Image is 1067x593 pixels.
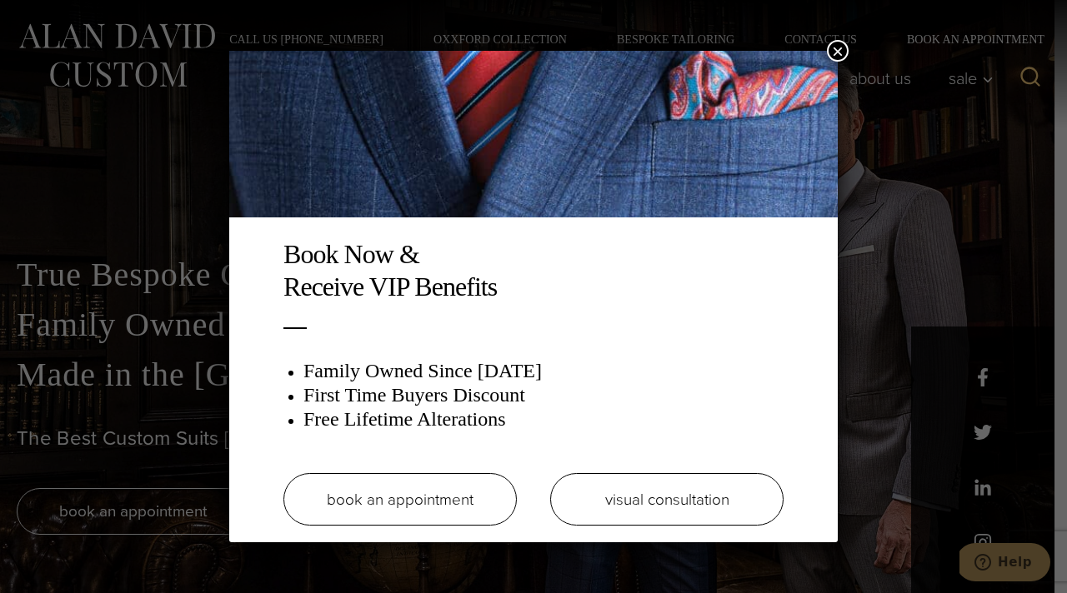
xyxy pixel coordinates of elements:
h3: Family Owned Since [DATE] [303,359,784,383]
span: Help [38,12,73,27]
h3: First Time Buyers Discount [303,383,784,407]
h3: Free Lifetime Alterations [303,407,784,431]
h2: Book Now & Receive VIP Benefits [283,238,784,302]
a: visual consultation [550,473,784,526]
a: book an appointment [283,473,517,526]
button: Close [827,40,849,62]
